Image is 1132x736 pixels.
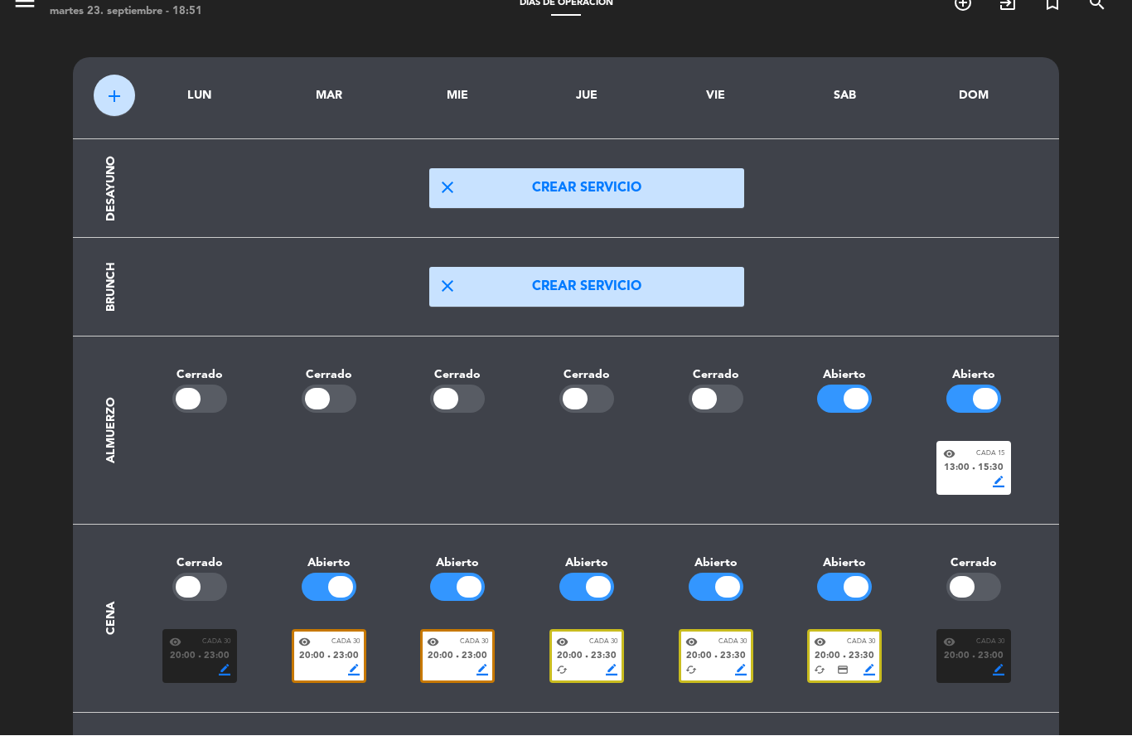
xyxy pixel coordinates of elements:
[427,637,439,649] span: visibility
[585,656,588,659] span: fiber_manual_record
[556,637,568,649] span: visibility
[978,462,1004,477] span: 15:30
[50,4,202,21] div: martes 23. septiembre - 18:51
[522,554,651,574] div: Abierto
[843,656,846,659] span: fiber_manual_record
[460,637,488,648] span: Cada 30
[589,637,617,648] span: Cada 30
[198,656,201,659] span: fiber_manual_record
[972,467,975,471] span: fiber_manual_record
[148,87,252,106] div: LUN
[714,656,718,659] span: fiber_manual_record
[348,665,360,676] span: border_color
[944,462,970,477] span: 13:00
[429,268,744,307] button: closeCrear servicio
[522,366,651,385] div: Cerrado
[299,650,325,665] span: 20:00
[976,637,1004,648] span: Cada 30
[815,650,840,665] span: 20:00
[557,650,583,665] span: 20:00
[264,366,394,385] div: Cerrado
[438,277,457,297] span: close
[781,366,910,385] div: Abierto
[405,87,510,106] div: MIE
[556,665,568,676] span: cached
[393,554,522,574] div: Abierto
[972,656,975,659] span: fiber_manual_record
[909,366,1038,385] div: Abierto
[685,665,697,676] span: cached
[204,650,230,665] span: 23:00
[429,169,744,209] button: closeCrear servicio
[976,449,1004,460] span: Cada 15
[104,87,124,107] span: add
[393,366,522,385] div: Cerrado
[909,554,1038,574] div: Cerrado
[837,665,849,676] span: credit_card
[944,650,970,665] span: 20:00
[720,650,746,665] span: 23:30
[793,87,897,106] div: SAB
[535,87,639,106] div: JUE
[102,398,121,464] div: Almuerzo
[943,637,955,649] span: visibility
[202,637,230,648] span: Cada 30
[993,665,1004,676] span: border_color
[591,650,617,665] span: 23:30
[814,665,825,676] span: cached
[331,637,360,648] span: Cada 30
[170,650,196,665] span: 20:00
[685,637,698,649] span: visibility
[978,650,1004,665] span: 23:00
[264,554,394,574] div: Abierto
[135,366,264,385] div: Cerrado
[781,554,910,574] div: Abierto
[651,366,781,385] div: Cerrado
[462,650,487,665] span: 23:00
[135,554,264,574] div: Cerrado
[814,637,826,649] span: visibility
[428,650,453,665] span: 20:00
[333,650,359,665] span: 23:00
[864,665,875,676] span: border_color
[102,263,121,312] div: Brunch
[298,637,311,649] span: visibility
[438,178,457,198] span: close
[102,603,121,636] div: Cena
[102,157,121,222] div: Desayuno
[686,650,712,665] span: 20:00
[849,650,874,665] span: 23:30
[169,637,181,649] span: visibility
[277,87,381,106] div: MAR
[456,656,459,659] span: fiber_manual_record
[94,75,135,117] button: add
[993,477,1004,488] span: border_color
[847,637,875,648] span: Cada 30
[606,665,617,676] span: border_color
[219,665,230,676] span: border_color
[477,665,488,676] span: border_color
[718,637,747,648] span: Cada 30
[664,87,768,106] div: VIE
[651,554,781,574] div: Abierto
[735,665,747,676] span: border_color
[943,448,955,461] span: visibility
[327,656,331,659] span: fiber_manual_record
[922,87,1026,106] div: DOM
